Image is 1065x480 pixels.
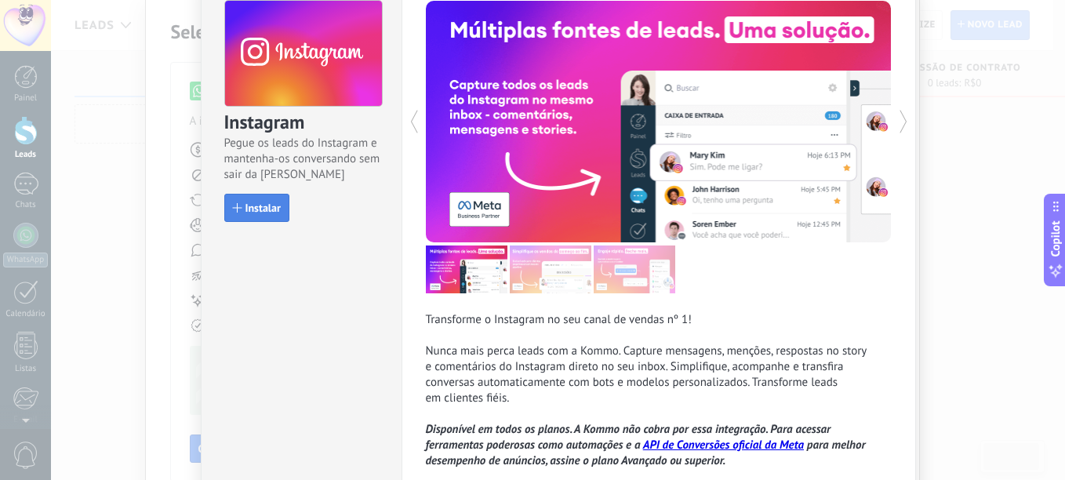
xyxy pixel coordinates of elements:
i: Disponível em todos os planos. A Kommo não cobra por essa integração. Para acessar ferramentas po... [426,422,866,468]
h3: Instagram [224,110,381,136]
span: Pegue os leads do Instagram e mantenha-os conversando sem sair da [PERSON_NAME] [224,136,381,183]
span: Instalar [245,202,281,213]
button: Instalar [224,194,289,222]
div: Transforme o Instagram no seu canal de vendas nº 1! Nunca mais perca leads com a Kommo. Capture m... [426,312,892,469]
img: com_instagram_tour_3_pt.png [594,245,675,293]
a: API de Conversões oficial da Meta [643,438,804,453]
img: com_instagram_tour_2_pt.png [510,245,591,293]
img: com_instagram_tour_1_pt.png [426,245,507,293]
span: Copilot [1048,221,1063,257]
